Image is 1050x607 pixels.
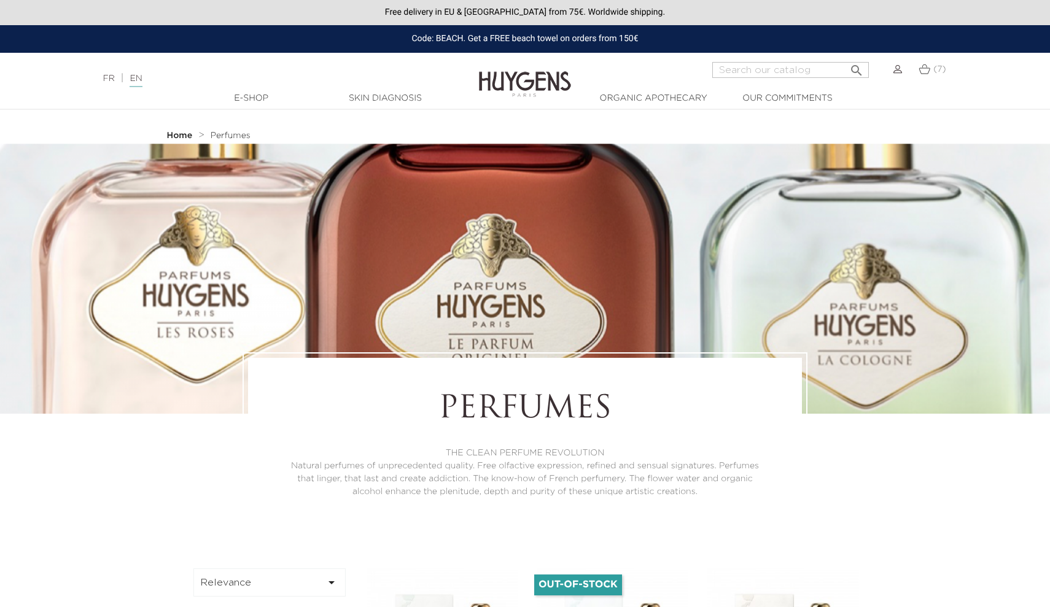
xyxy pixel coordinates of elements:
[933,65,946,74] span: (7)
[130,74,142,87] a: EN
[190,92,313,105] a: E-Shop
[324,575,339,590] i: 
[479,52,571,99] img: Huygens
[193,568,346,597] button: Relevance
[726,92,849,105] a: Our commitments
[846,58,868,75] button: 
[324,92,446,105] a: Skin Diagnosis
[712,62,869,78] input: Search
[167,131,195,141] a: Home
[96,71,428,86] div: |
[103,74,114,83] a: FR
[282,447,768,460] p: THE CLEAN PERFUME REVOLUTION
[534,574,622,595] li: Out-of-Stock
[211,131,251,140] span: Perfumes
[592,92,715,105] a: Organic Apothecary
[282,392,768,428] h1: Perfumes
[167,131,193,140] strong: Home
[211,131,251,141] a: Perfumes
[849,60,864,74] i: 
[919,64,946,74] a: (7)
[282,460,768,498] p: Natural perfumes of unprecedented quality. Free olfactive expression, refined and sensual signatu...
